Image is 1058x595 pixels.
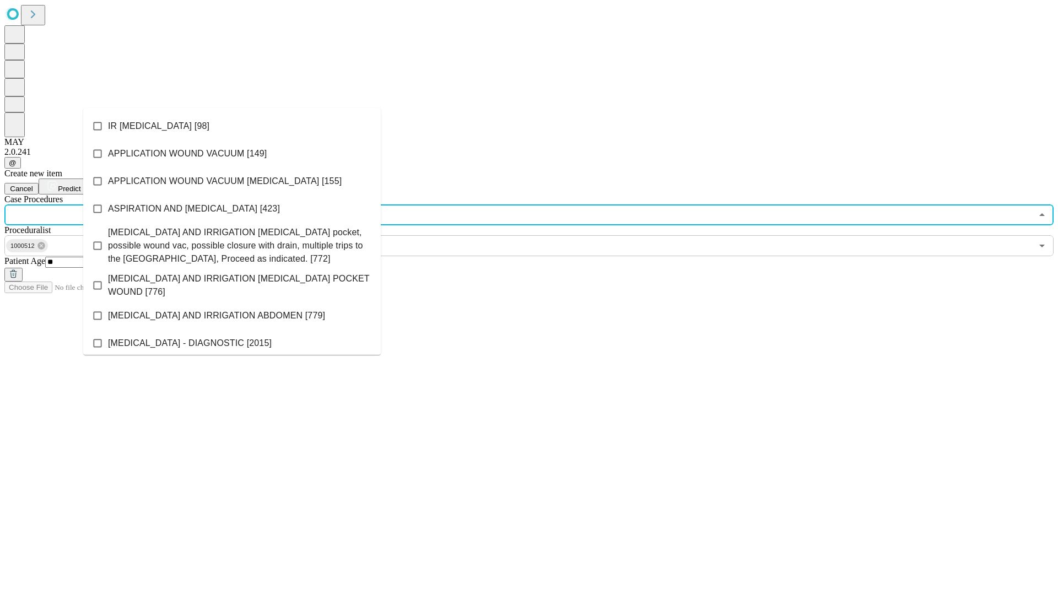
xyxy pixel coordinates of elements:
span: [MEDICAL_DATA] AND IRRIGATION [MEDICAL_DATA] pocket, possible wound vac, possible closure with dr... [108,226,372,266]
span: ASPIRATION AND [MEDICAL_DATA] [423] [108,202,280,215]
span: Scheduled Procedure [4,194,63,204]
span: [MEDICAL_DATA] AND IRRIGATION ABDOMEN [779] [108,309,325,322]
span: IR [MEDICAL_DATA] [98] [108,120,209,133]
span: @ [9,159,17,167]
span: [MEDICAL_DATA] AND IRRIGATION [MEDICAL_DATA] POCKET WOUND [776] [108,272,372,299]
div: 2.0.241 [4,147,1054,157]
div: MAY [4,137,1054,147]
button: Predict [39,178,89,194]
span: [MEDICAL_DATA] - DIAGNOSTIC [2015] [108,337,272,350]
button: Cancel [4,183,39,194]
span: Cancel [10,185,33,193]
span: 1000512 [6,240,39,252]
span: APPLICATION WOUND VACUUM [149] [108,147,267,160]
div: 1000512 [6,239,48,252]
span: APPLICATION WOUND VACUUM [MEDICAL_DATA] [155] [108,175,342,188]
span: Predict [58,185,80,193]
span: Create new item [4,169,62,178]
span: Proceduralist [4,225,51,235]
button: Open [1034,238,1050,253]
button: Close [1034,207,1050,223]
span: Patient Age [4,256,45,266]
button: @ [4,157,21,169]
